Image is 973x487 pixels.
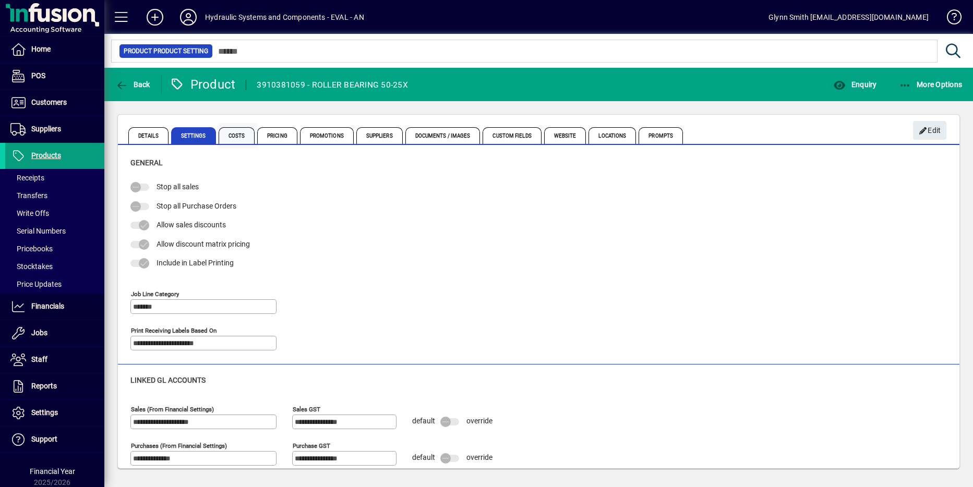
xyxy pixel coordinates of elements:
a: Settings [5,400,104,426]
span: Custom Fields [483,127,541,144]
span: Stocktakes [10,262,53,271]
div: Product [170,76,236,93]
span: Pricing [257,127,297,144]
span: Product Product Setting [124,46,208,56]
span: override [466,453,492,461]
a: Customers [5,90,104,116]
a: POS [5,63,104,89]
span: Include in Label Printing [157,259,234,267]
span: More Options [899,80,963,89]
mat-label: Print Receiving Labels Based On [131,326,217,334]
span: Prompts [639,127,683,144]
a: Price Updates [5,275,104,293]
span: Allow sales discounts [157,221,226,229]
a: Staff [5,347,104,373]
button: Profile [172,8,205,27]
span: Edit [919,122,941,139]
span: Back [115,80,150,89]
span: Customers [31,98,67,106]
span: Financials [31,302,64,310]
span: POS [31,71,45,80]
div: Hydraulic Systems and Components - EVAL - AN [205,9,364,26]
span: Costs [219,127,255,144]
a: Jobs [5,320,104,346]
a: Serial Numbers [5,222,104,240]
span: Support [31,435,57,443]
span: Products [31,151,61,160]
a: Support [5,427,104,453]
a: Home [5,36,104,63]
span: Price Updates [10,280,62,288]
div: 3910381059 - ROLLER BEARING 50-25X [257,77,408,93]
span: Stop all Purchase Orders [157,202,236,210]
mat-label: Job line category [131,290,179,297]
span: Serial Numbers [10,227,66,235]
app-page-header-button: Back [104,75,162,94]
span: Pricebooks [10,245,53,253]
a: Stocktakes [5,258,104,275]
mat-label: Sales GST [293,405,320,412]
span: Receipts [10,174,44,182]
span: Financial Year [30,467,75,476]
span: Documents / Images [405,127,481,144]
span: default [412,453,435,461]
span: default [412,417,435,425]
span: Suppliers [356,127,403,144]
mat-label: Purchase GST [293,442,330,449]
a: Pricebooks [5,240,104,258]
span: Write Offs [10,209,49,217]
button: Back [113,75,153,94]
a: Knowledge Base [939,2,960,36]
span: Linked GL accounts [130,376,206,384]
a: Reports [5,373,104,399]
button: More Options [896,75,965,94]
span: Settings [31,408,58,417]
span: Enquiry [833,80,876,89]
button: Add [138,8,172,27]
mat-label: Purchases (from financial settings) [131,442,227,449]
span: Details [128,127,169,144]
span: Settings [171,127,216,144]
span: Allow discount matrix pricing [157,240,250,248]
span: Suppliers [31,125,61,133]
span: Transfers [10,191,47,200]
span: Stop all sales [157,182,199,191]
a: Transfers [5,187,104,204]
mat-label: Sales (from financial settings) [131,405,214,412]
span: Promotions [300,127,354,144]
span: Jobs [31,328,47,337]
a: Financials [5,294,104,320]
div: Glynn Smith [EMAIL_ADDRESS][DOMAIN_NAME] [768,9,929,26]
span: Home [31,45,51,53]
button: Edit [913,121,946,140]
a: Write Offs [5,204,104,222]
span: Reports [31,382,57,390]
span: override [466,417,492,425]
a: Receipts [5,169,104,187]
span: Locations [588,127,636,144]
button: Enquiry [831,75,879,94]
span: General [130,159,163,167]
span: Staff [31,355,47,363]
a: Suppliers [5,116,104,142]
span: Website [544,127,586,144]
